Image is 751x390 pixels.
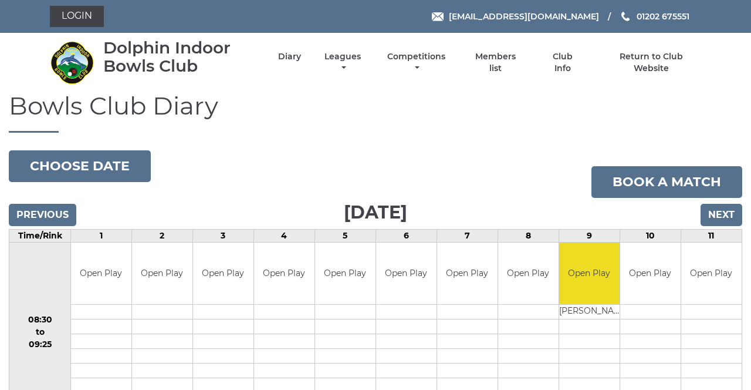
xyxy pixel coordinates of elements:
a: Return to Club Website [602,51,701,74]
td: 4 [253,230,314,243]
img: Dolphin Indoor Bowls Club [50,41,94,85]
td: Open Play [315,243,375,304]
td: Open Play [498,243,559,304]
td: Open Play [132,243,192,304]
td: Open Play [376,243,437,304]
td: 10 [620,230,681,243]
span: [EMAIL_ADDRESS][DOMAIN_NAME] [449,11,599,22]
input: Next [701,204,742,226]
a: Email [EMAIL_ADDRESS][DOMAIN_NAME] [432,10,599,23]
input: Previous [9,204,76,226]
a: Members list [469,51,523,74]
td: Open Play [254,243,314,304]
a: Leagues [322,51,364,74]
h1: Bowls Club Diary [9,92,742,133]
span: 01202 675551 [637,11,689,22]
td: 11 [681,230,742,243]
td: 3 [192,230,253,243]
td: 9 [559,230,620,243]
a: Competitions [384,51,448,74]
td: Time/Rink [9,230,71,243]
td: 1 [71,230,132,243]
img: Phone us [621,12,630,21]
td: [PERSON_NAME] [559,304,620,319]
img: Email [432,12,444,21]
td: 6 [375,230,437,243]
td: 2 [131,230,192,243]
a: Diary [278,51,301,62]
td: Open Play [620,243,681,304]
a: Book a match [591,166,742,198]
td: 8 [498,230,559,243]
a: Phone us 01202 675551 [620,10,689,23]
td: Open Play [681,243,742,304]
td: Open Play [71,243,131,304]
td: 5 [314,230,375,243]
td: Open Play [559,243,620,304]
td: 7 [437,230,498,243]
td: Open Play [193,243,253,304]
a: Login [50,6,104,27]
td: Open Play [437,243,498,304]
button: Choose date [9,150,151,182]
div: Dolphin Indoor Bowls Club [103,39,258,75]
a: Club Info [543,51,581,74]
